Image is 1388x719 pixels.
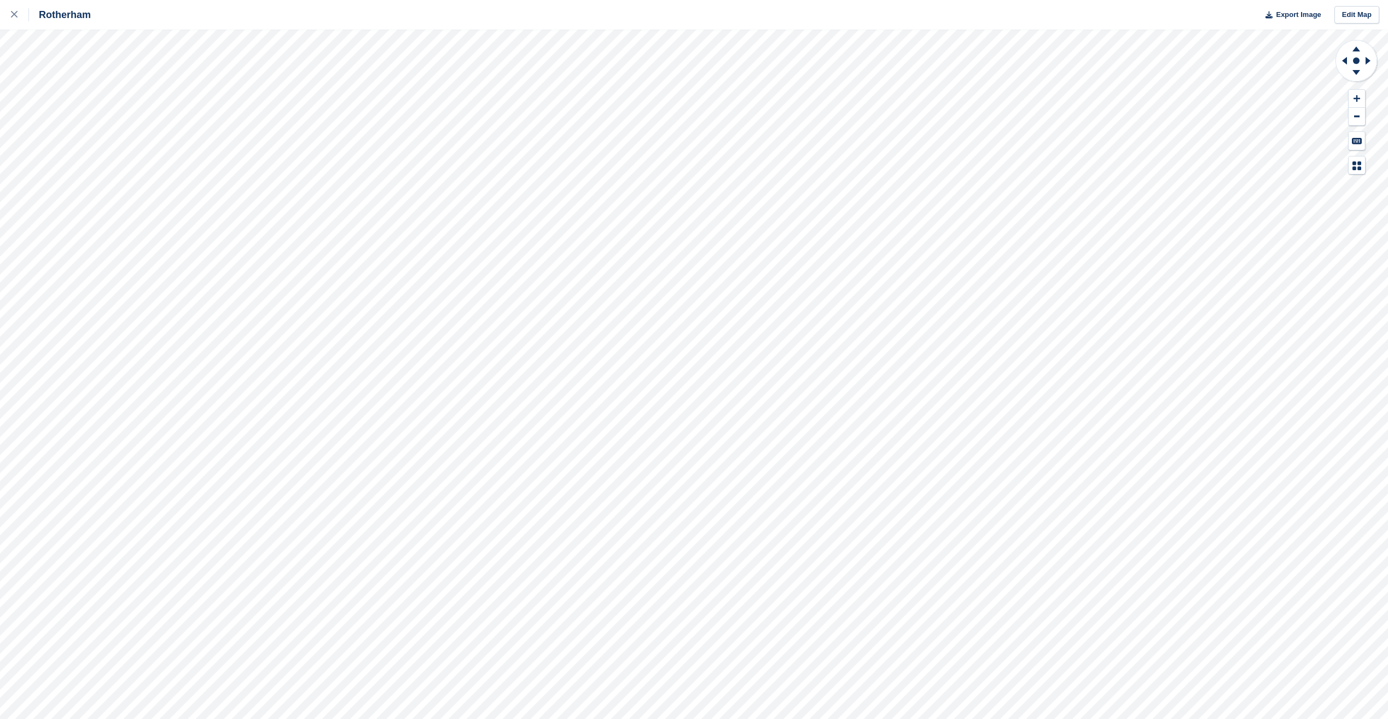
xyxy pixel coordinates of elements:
button: Zoom In [1349,90,1365,108]
button: Map Legend [1349,156,1365,175]
button: Zoom Out [1349,108,1365,126]
button: Keyboard Shortcuts [1349,132,1365,150]
div: Rotherham [29,8,91,21]
span: Export Image [1276,9,1321,20]
button: Export Image [1259,6,1321,24]
a: Edit Map [1334,6,1379,24]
